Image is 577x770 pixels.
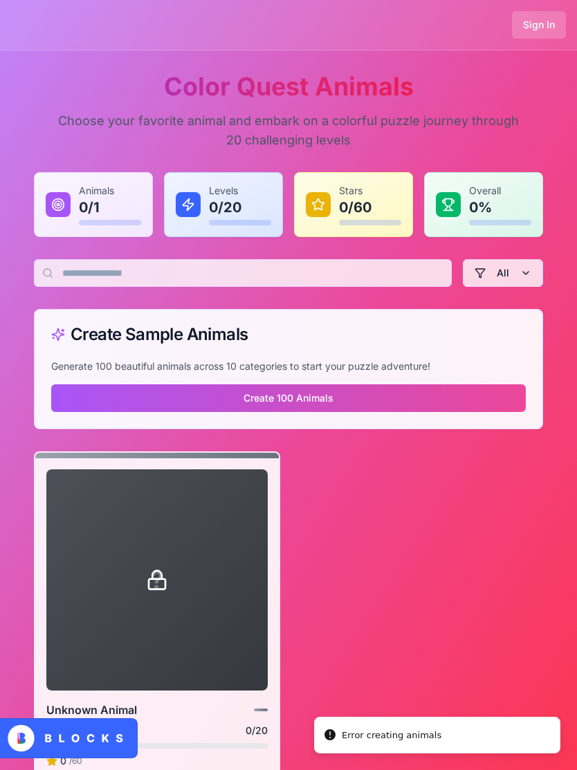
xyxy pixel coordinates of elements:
[71,326,248,343] span: Create Sample Animals
[512,11,566,39] button: Sign In
[51,359,526,373] p: Generate 100 beautiful animals across 10 categories to start your puzzle adventure!
[51,384,526,412] button: Create 100 Animals
[469,184,531,198] p: Overall
[469,198,531,217] p: 0 %
[339,184,401,198] p: Stars
[339,198,401,217] p: 0 / 60
[56,111,521,150] p: Choose your favorite animal and embark on a colorful puzzle journey through 20 challenging levels
[342,729,441,742] div: Error creating animals
[46,702,137,718] h3: Unknown Animal
[79,184,141,198] p: Animals
[497,266,509,280] span: All
[209,198,271,217] p: 0 / 20
[79,198,141,217] p: 0 / 1
[60,754,66,768] span: 0
[209,184,271,198] p: Levels
[69,755,82,767] span: /60
[246,724,268,738] span: 0 /20
[463,259,543,287] button: All
[34,73,543,100] h1: Color Quest Animals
